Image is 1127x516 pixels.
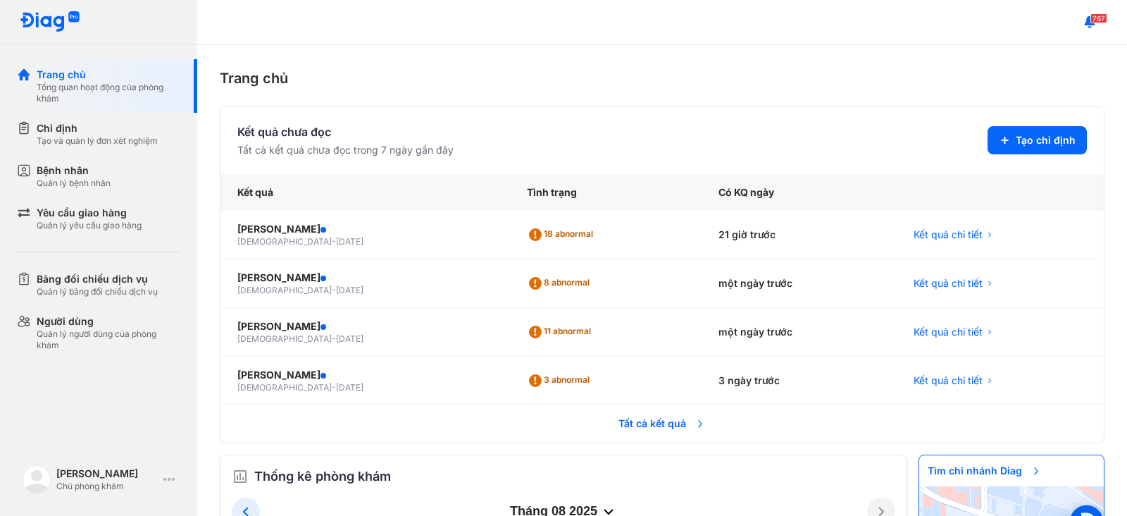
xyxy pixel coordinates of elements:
[237,333,332,344] span: [DEMOGRAPHIC_DATA]
[237,368,493,382] div: [PERSON_NAME]
[37,68,180,82] div: Trang chủ
[37,121,158,135] div: Chỉ định
[336,382,363,393] span: [DATE]
[510,174,702,211] div: Tình trạng
[37,272,158,286] div: Bảng đối chiếu dịch vụ
[237,222,493,236] div: [PERSON_NAME]
[988,126,1087,154] button: Tạo chỉ định
[527,272,595,295] div: 8 abnormal
[702,357,897,405] div: 3 ngày trước
[702,174,897,211] div: Có KQ ngày
[1016,133,1076,147] span: Tạo chỉ định
[237,123,454,140] div: Kết quả chưa đọc
[37,220,142,231] div: Quản lý yêu cầu giao hàng
[336,285,363,295] span: [DATE]
[332,285,336,295] span: -
[37,164,111,178] div: Bệnh nhân
[1090,13,1107,23] span: 767
[37,314,180,328] div: Người dùng
[527,321,597,343] div: 11 abnormal
[914,374,983,388] span: Kết quả chi tiết
[232,468,249,485] img: order.5a6da16c.svg
[56,481,158,492] div: Chủ phòng khám
[56,467,158,481] div: [PERSON_NAME]
[237,382,332,393] span: [DEMOGRAPHIC_DATA]
[37,82,180,104] div: Tổng quan hoạt động của phòng khám
[702,308,897,357] div: một ngày trước
[220,68,1104,89] div: Trang chủ
[23,465,51,493] img: logo
[702,211,897,259] div: 21 giờ trước
[336,333,363,344] span: [DATE]
[237,285,332,295] span: [DEMOGRAPHIC_DATA]
[237,271,493,285] div: [PERSON_NAME]
[37,286,158,297] div: Quản lý bảng đối chiếu dịch vụ
[336,236,363,247] span: [DATE]
[914,228,983,242] span: Kết quả chi tiết
[332,333,336,344] span: -
[914,325,983,339] span: Kết quả chi tiết
[37,178,111,189] div: Quản lý bệnh nhân
[220,174,510,211] div: Kết quả
[254,467,391,486] span: Thống kê phòng khám
[919,455,1050,486] span: Tìm chi nhánh Diag
[332,382,336,393] span: -
[20,11,80,33] img: logo
[702,259,897,308] div: một ngày trước
[37,135,158,147] div: Tạo và quản lý đơn xét nghiệm
[37,206,142,220] div: Yêu cầu giao hàng
[610,408,714,439] span: Tất cả kết quả
[37,328,180,351] div: Quản lý người dùng của phòng khám
[237,236,332,247] span: [DEMOGRAPHIC_DATA]
[914,276,983,290] span: Kết quả chi tiết
[527,223,599,246] div: 18 abnormal
[332,236,336,247] span: -
[527,369,595,392] div: 3 abnormal
[237,319,493,333] div: [PERSON_NAME]
[237,143,454,157] div: Tất cả kết quả chưa đọc trong 7 ngày gần đây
